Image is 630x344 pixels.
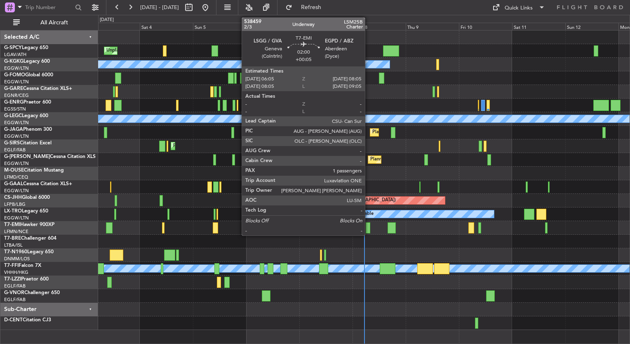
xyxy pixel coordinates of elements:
[4,65,29,71] a: EGGW/LTN
[4,59,50,64] a: G-KGKGLegacy 600
[4,229,28,235] a: LFMN/NCE
[4,269,28,276] a: VHHH/HKG
[4,160,29,167] a: EGGW/LTN
[100,16,114,24] div: [DATE]
[266,194,396,207] div: Planned Maint [GEOGRAPHIC_DATA] ([GEOGRAPHIC_DATA])
[4,283,26,289] a: EGLF/FAB
[4,86,23,91] span: G-GARE
[4,86,72,91] a: G-GARECessna Citation XLS+
[4,263,41,268] a: T7-FFIFalcon 7X
[4,100,51,105] a: G-ENRGPraetor 600
[173,140,303,152] div: Planned Maint [GEOGRAPHIC_DATA] ([GEOGRAPHIC_DATA])
[372,126,502,139] div: Planned Maint [GEOGRAPHIC_DATA] ([GEOGRAPHIC_DATA])
[4,154,50,159] span: G-[PERSON_NAME]
[4,195,50,200] a: CS-JHHGlobal 6000
[4,141,20,146] span: G-SIRS
[4,106,26,112] a: EGSS/STN
[4,59,24,64] span: G-KGKG
[4,256,30,262] a: DNMM/LOS
[4,290,24,295] span: G-VNOR
[4,222,54,227] a: T7-EMIHawker 900XP
[4,181,72,186] a: G-GAALCessna Citation XLS+
[4,113,22,118] span: G-LEGC
[4,201,26,207] a: LFPB/LBG
[4,242,23,248] a: LTBA/ISL
[4,133,29,139] a: EGGW/LTN
[4,209,22,214] span: LX-TRO
[4,277,49,282] a: T7-LZZIPraetor 600
[106,45,191,57] div: Unplanned Maint [GEOGRAPHIC_DATA]
[565,23,618,30] div: Sun 12
[4,113,48,118] a: G-LEGCLegacy 600
[193,23,246,30] div: Sun 5
[4,92,29,99] a: EGNR/CEG
[4,250,27,254] span: T7-N1960
[4,263,19,268] span: T7-FFI
[4,168,24,173] span: M-OUSE
[4,79,29,85] a: EGGW/LTN
[282,1,331,14] button: Refresh
[406,23,459,30] div: Thu 9
[505,4,533,12] div: Quick Links
[299,23,353,30] div: Tue 7
[4,181,23,186] span: G-GAAL
[370,153,500,166] div: Planned Maint [GEOGRAPHIC_DATA] ([GEOGRAPHIC_DATA])
[4,236,56,241] a: T7-BREChallenger 604
[4,52,26,58] a: LGAV/ATH
[140,4,179,11] span: [DATE] - [DATE]
[4,290,60,295] a: G-VNORChallenger 650
[4,147,26,153] a: EGLF/FAB
[140,23,193,30] div: Sat 4
[353,23,406,30] div: Wed 8
[4,318,51,323] a: D-CENTCitation CJ3
[4,209,48,214] a: LX-TROLegacy 650
[25,1,73,14] input: Trip Number
[4,120,29,126] a: EGGW/LTN
[4,127,23,132] span: G-JAGA
[339,208,374,220] div: A/C Unavailable
[87,23,140,30] div: Fri 3
[4,195,22,200] span: CS-JHH
[4,215,29,221] a: EGGW/LTN
[4,45,48,50] a: G-SPCYLegacy 650
[4,222,20,227] span: T7-EMI
[294,5,329,10] span: Refresh
[4,127,52,132] a: G-JAGAPhenom 300
[4,73,25,78] span: G-FOMO
[4,45,22,50] span: G-SPCY
[512,23,565,30] div: Sat 11
[4,141,52,146] a: G-SIRSCitation Excel
[4,154,96,159] a: G-[PERSON_NAME]Cessna Citation XLS
[4,277,21,282] span: T7-LZZI
[4,168,64,173] a: M-OUSECitation Mustang
[459,23,512,30] div: Fri 10
[4,236,21,241] span: T7-BRE
[4,100,24,105] span: G-ENRG
[4,318,23,323] span: D-CENT
[4,250,54,254] a: T7-N1960Legacy 650
[246,23,299,30] div: Mon 6
[21,20,87,26] span: All Aircraft
[4,297,26,303] a: EGLF/FAB
[9,16,89,29] button: All Aircraft
[4,188,29,194] a: EGGW/LTN
[4,174,28,180] a: LFMD/CEQ
[488,1,549,14] button: Quick Links
[4,73,53,78] a: G-FOMOGlobal 6000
